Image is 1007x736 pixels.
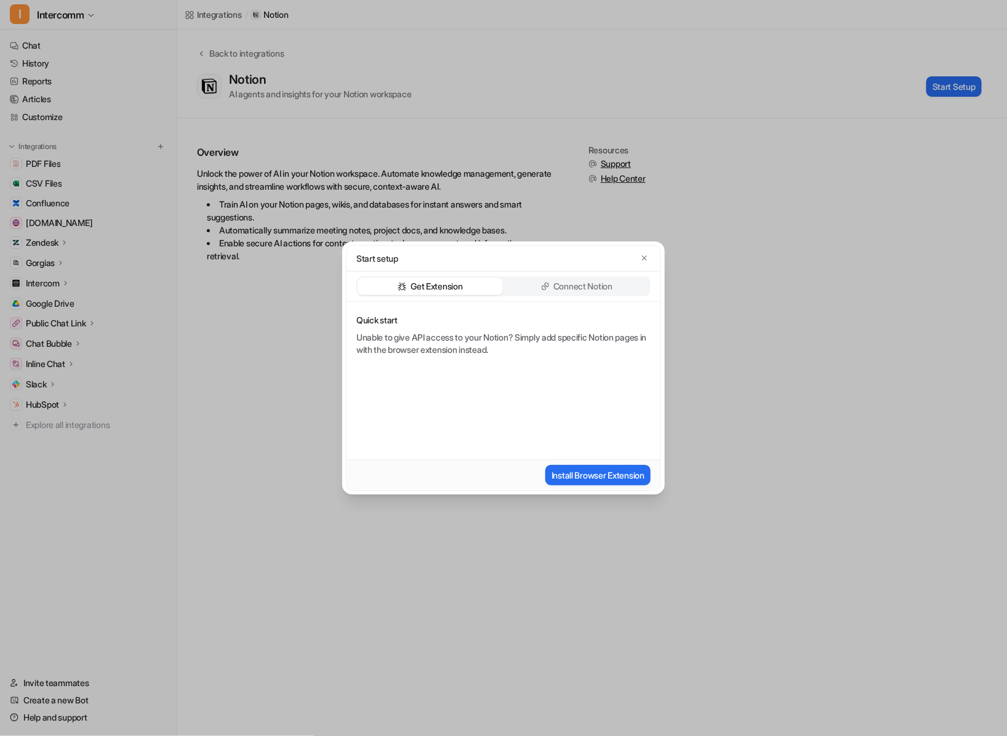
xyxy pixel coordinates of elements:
[411,280,462,293] p: Get Extension
[356,331,648,356] p: Unable to give API access to your Notion? Simply add specific Notion pages in with the browser ex...
[356,252,398,265] p: Start setup
[553,280,612,293] p: Connect Notion
[545,465,651,485] button: Install Browser Extension
[356,314,648,326] p: Quick start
